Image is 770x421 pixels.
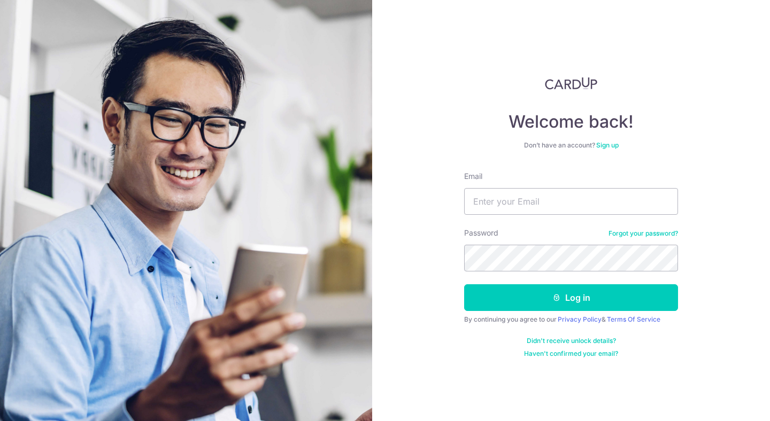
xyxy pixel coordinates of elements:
div: Don’t have an account? [464,141,678,150]
a: Didn't receive unlock details? [527,337,616,345]
label: Password [464,228,498,238]
a: Terms Of Service [607,315,660,323]
img: CardUp Logo [545,77,597,90]
button: Log in [464,284,678,311]
input: Enter your Email [464,188,678,215]
a: Forgot your password? [609,229,678,238]
a: Sign up [596,141,619,149]
label: Email [464,171,482,182]
a: Privacy Policy [558,315,602,323]
div: By continuing you agree to our & [464,315,678,324]
h4: Welcome back! [464,111,678,132]
a: Haven't confirmed your email? [524,349,618,358]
